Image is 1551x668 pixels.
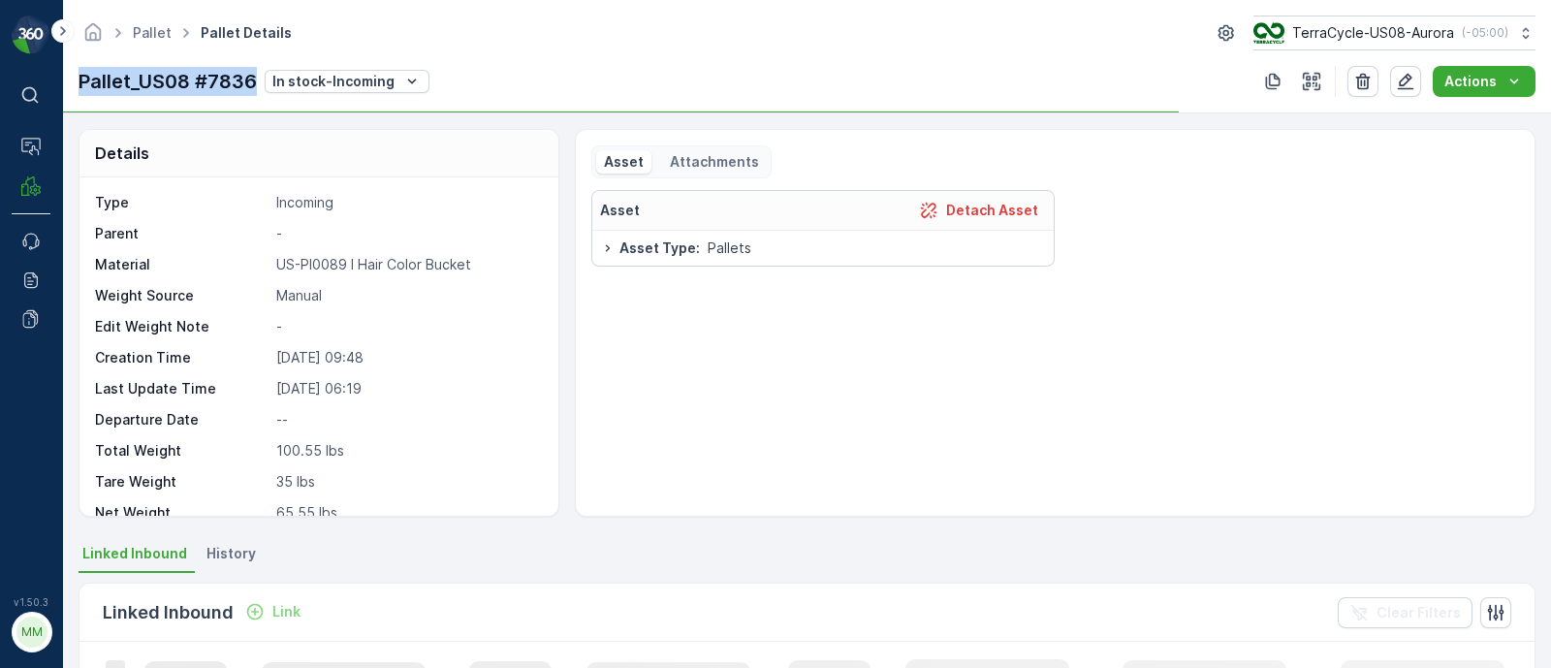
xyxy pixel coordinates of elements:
p: Asset [604,152,644,172]
p: Details [95,142,149,165]
p: Weight Source [95,286,269,305]
p: Incoming [276,193,537,212]
p: Total Weight [95,441,269,461]
p: [DATE] 09:48 [276,348,537,367]
p: ( -05:00 ) [1462,25,1508,41]
p: - [276,224,537,243]
p: Linked Inbound [103,599,234,626]
p: 65.55 lbs [276,503,537,523]
p: Net Weight [95,503,269,523]
button: TerraCycle-US08-Aurora(-05:00) [1253,16,1535,50]
span: Pallet Details [197,23,296,43]
p: Detach Asset [946,201,1038,220]
button: Actions [1433,66,1535,97]
button: MM [12,612,50,652]
p: - [276,317,537,336]
p: -- [276,410,537,429]
p: TerraCycle-US08-Aurora [1292,23,1454,43]
button: Detach Asset [911,199,1046,222]
button: Link [237,600,308,623]
p: Parent [95,224,269,243]
p: Edit Weight Note [95,317,269,336]
a: Pallet [133,24,172,41]
p: US-PI0089 I Hair Color Bucket [276,255,537,274]
p: Clear Filters [1377,603,1461,622]
p: Pallet_US08 #7836 [79,67,257,96]
p: Actions [1444,72,1497,91]
p: Asset [600,201,640,220]
p: 35 lbs [276,472,537,492]
p: In stock-Incoming [272,72,395,91]
p: Tare Weight [95,472,269,492]
p: Material [95,255,269,274]
button: In stock-Incoming [265,70,429,93]
button: Clear Filters [1338,597,1472,628]
span: Asset Type : [619,239,700,258]
img: image_ci7OI47.png [1253,22,1284,44]
div: MM [16,617,47,648]
a: Homepage [82,29,104,46]
span: v 1.50.3 [12,596,50,608]
p: Type [95,193,269,212]
p: 100.55 lbs [276,441,537,461]
span: History [206,544,256,563]
p: [DATE] 06:19 [276,379,537,398]
span: Pallets [708,239,751,258]
img: logo [12,16,50,54]
p: Creation Time [95,348,269,367]
p: Departure Date [95,410,269,429]
p: Link [272,602,301,621]
p: Manual [276,286,537,305]
p: Last Update Time [95,379,269,398]
span: Linked Inbound [82,544,187,563]
p: Attachments [667,152,759,172]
